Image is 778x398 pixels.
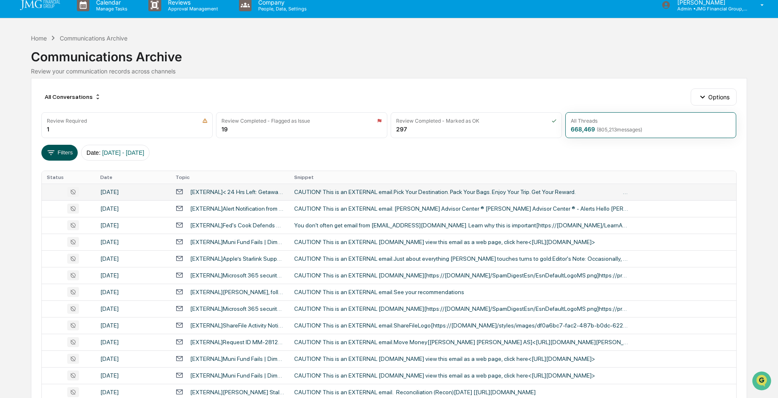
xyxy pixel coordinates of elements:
[5,118,56,133] a: 🔎Data Lookup
[42,171,95,184] th: Status
[8,106,15,113] div: 🖐️
[81,145,150,161] button: Date:[DATE] - [DATE]
[17,105,54,113] span: Preclearance
[59,141,101,148] a: Powered byPylon
[571,118,597,124] div: All Threads
[100,189,165,195] div: [DATE]
[294,222,628,229] div: You don't often get email from [EMAIL_ADDRESS][DOMAIN_NAME]. Learn why this is important[https://...
[294,372,628,379] div: CAUTION! This is an EXTERNAL [DOMAIN_NAME] view this email as a web page, click here<[URL][DOMAIN...
[571,126,642,133] div: 668,469
[100,322,165,329] div: [DATE]
[100,272,165,279] div: [DATE]
[190,355,284,362] div: [EXTERNAL]Muni Fund Fails | Dimon Gets Nervous | 401(k) Participants Play It Safe | Custom Models...
[294,339,628,345] div: CAUTION! This is an EXTERNAL email.Move Money[[PERSON_NAME] [PERSON_NAME] AS]<[URL][DOMAIN_NAME][...
[190,239,284,245] div: [EXTERNAL]Muni Fund Fails | Dimon Gets Nervous | 401(k) Participants Play It Safe | Custom Models...
[294,205,628,212] div: CAUTION! This is an EXTERNAL email. [PERSON_NAME] Advisor Center ® [PERSON_NAME] Advisor Center ®...
[202,118,208,123] img: icon
[8,64,23,79] img: 1746055101610-c473b297-6a78-478c-a979-82029cc54cd1
[47,118,87,124] div: Review Required
[691,88,736,105] button: Options
[190,289,284,295] div: [EXTERNAL][PERSON_NAME], follow [PERSON_NAME] - President at Yardeni Research, Inc.
[597,126,642,133] span: ( 805,213 messages)
[28,72,106,79] div: We're available if you need us!
[95,171,170,184] th: Date
[294,255,628,262] div: CAUTION! This is an EXTERNAL email.Just about everything [PERSON_NAME] touches turns to gold:Edit...
[28,64,137,72] div: Start new chat
[41,145,78,161] button: Filters
[377,118,382,123] img: icon
[89,6,132,12] p: Manage Tasks
[83,141,101,148] span: Pylon
[142,66,152,76] button: Start new chat
[100,372,165,379] div: [DATE]
[57,102,107,117] a: 🗄️Attestations
[47,126,49,133] div: 1
[100,339,165,345] div: [DATE]
[8,122,15,128] div: 🔎
[100,239,165,245] div: [DATE]
[552,118,557,123] img: icon
[221,126,228,133] div: 19
[294,355,628,362] div: CAUTION! This is an EXTERNAL [DOMAIN_NAME] view this email as a web page, click here<[URL][DOMAIN...
[161,6,222,12] p: Approval Management
[751,370,774,393] iframe: Open customer support
[294,289,628,295] div: CAUTION! This is an EXTERNAL email.See your recommendations͏ ͏ ͏ ͏ ͏ ͏ ͏ ͏ ͏ ͏ ͏ ͏ ͏ ͏ ͏ ͏ ͏ ͏ ͏ ...
[60,35,127,42] div: Communications Archive
[190,255,284,262] div: [EXTERNAL]Apple’s Starlink Support Sets Stage for Mode's Global Takeover
[5,102,57,117] a: 🖐️Preclearance
[396,118,479,124] div: Review Completed - Marked as OK
[69,105,104,113] span: Attestations
[100,355,165,362] div: [DATE]
[31,35,47,42] div: Home
[396,126,407,133] div: 297
[294,239,628,245] div: CAUTION! This is an EXTERNAL [DOMAIN_NAME] view this email as a web page, click here<[URL][DOMAIN...
[294,305,628,312] div: CAUTION! This is an EXTERNAL [DOMAIN_NAME][https://[DOMAIN_NAME]/SpamDigestEsn/EsnDefaultLogoMS.p...
[190,372,284,379] div: [EXTERNAL]Muni Fund Fails | Dimon Gets Nervous | 401(k) Participants Play It Safe | Custom Models...
[190,322,284,329] div: [EXTERNAL]ShareFile Activity Notification
[289,171,736,184] th: Snippet
[100,289,165,295] div: [DATE]
[190,222,284,229] div: [EXTERNAL]Fed's Cook Defends Reinstatement As [PERSON_NAME] Pushes For Stay
[294,389,628,395] div: CAUTION! This is an EXTERNAL email. Reconciliation (Recon)[DATE] [[URL][DOMAIN_NAME]
[252,6,311,12] p: People, Data, Settings
[190,389,284,395] div: [EXTERNAL][PERSON_NAME] Stale Account Notification
[100,205,165,212] div: [DATE]
[294,272,628,279] div: CAUTION! This is an EXTERNAL [DOMAIN_NAME][https://[DOMAIN_NAME]/SpamDigestEsn/EsnDefaultLogoMS.p...
[190,305,284,312] div: [EXTERNAL]Microsoft 365 security: You have messages in quarantine
[671,6,748,12] p: Admin • JMG Financial Group, Ltd.
[100,222,165,229] div: [DATE]
[100,305,165,312] div: [DATE]
[221,118,310,124] div: Review Completed - Flagged as Issue
[31,43,747,64] div: Communications Archive
[17,121,53,129] span: Data Lookup
[294,189,628,195] div: CAUTION! This is an EXTERNAL email.Pick Your Destination. Pack Your Bags. Enjoy Your Trip. Get Yo...
[31,68,747,75] div: Review your communication records across channels
[8,18,152,31] p: How can we help?
[190,205,284,212] div: [EXTERNAL]Alert Notification from [PERSON_NAME] Advisor Services
[102,149,145,156] span: [DATE] - [DATE]
[190,272,284,279] div: [EXTERNAL]Microsoft 365 security: You have messages in quarantine
[294,322,628,329] div: CAUTION! This is an EXTERNAL email.ShareFileLogo[https://[DOMAIN_NAME]/styles/images/df0a6bc7-fac...
[61,106,67,113] div: 🗄️
[100,255,165,262] div: [DATE]
[190,189,284,195] div: [EXTERNAL]< 24 Hrs Left: Getaway + Get 50,000 Hilton Honors Points
[100,389,165,395] div: [DATE]
[170,171,289,184] th: Topic
[41,90,104,103] div: All Conversations
[190,339,284,345] div: [EXTERNAL]Request ID MM-28123791 was resolved.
